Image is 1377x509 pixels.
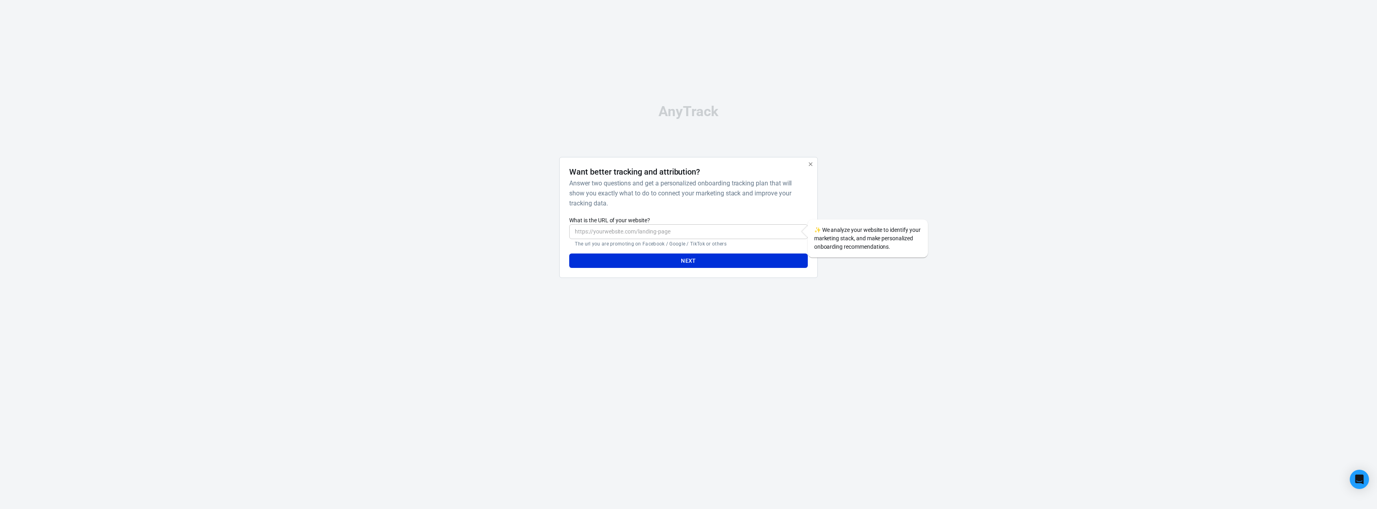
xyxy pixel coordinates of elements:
h6: Answer two questions and get a personalized onboarding tracking plan that will show you exactly w... [569,178,804,208]
p: The url you are promoting on Facebook / Google / TikTok or others [575,241,802,247]
button: Next [569,253,807,268]
input: https://yourwebsite.com/landing-page [569,224,807,239]
div: We analyze your website to identify your marketing stack, and make personalized onboarding recomm... [808,219,928,258]
div: Open Intercom Messenger [1350,470,1369,489]
label: What is the URL of your website? [569,216,807,224]
span: sparkles [814,227,821,233]
div: AnyTrack [488,105,889,119]
h4: Want better tracking and attribution? [569,167,700,177]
